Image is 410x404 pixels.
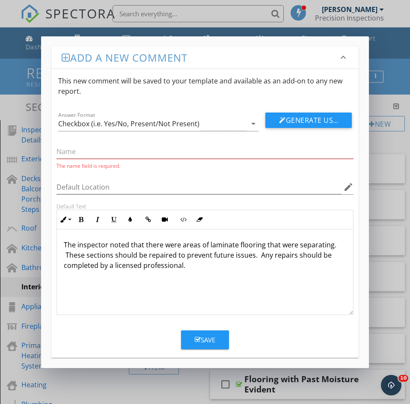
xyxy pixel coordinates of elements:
[122,211,138,228] button: Colors
[57,211,73,228] button: Inline Style
[195,335,215,345] div: Save
[181,330,229,349] button: Save
[62,52,338,63] h3: Add a new comment
[191,211,208,228] button: Clear Formatting
[64,240,346,270] p: The inspector noted that there were areas of laminate flooring that were separating. These sectio...
[398,375,408,382] span: 10
[56,162,354,169] div: The name field is required.
[56,203,354,210] div: Default Text
[175,211,191,228] button: Code View
[338,52,348,62] i: keyboard_arrow_down
[56,145,354,159] input: Name
[265,113,352,128] button: Generate Using AI
[381,375,401,395] iframe: Intercom live chat
[56,180,342,194] input: Default Location
[343,182,354,192] i: edit
[51,69,359,103] div: This new comment will be saved to your template and available as an add-on to any new report.
[73,211,89,228] button: Bold (Ctrl+B)
[58,120,199,128] div: Checkbox (i.e. Yes/No, Present/Not Present)
[248,119,258,129] i: arrow_drop_down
